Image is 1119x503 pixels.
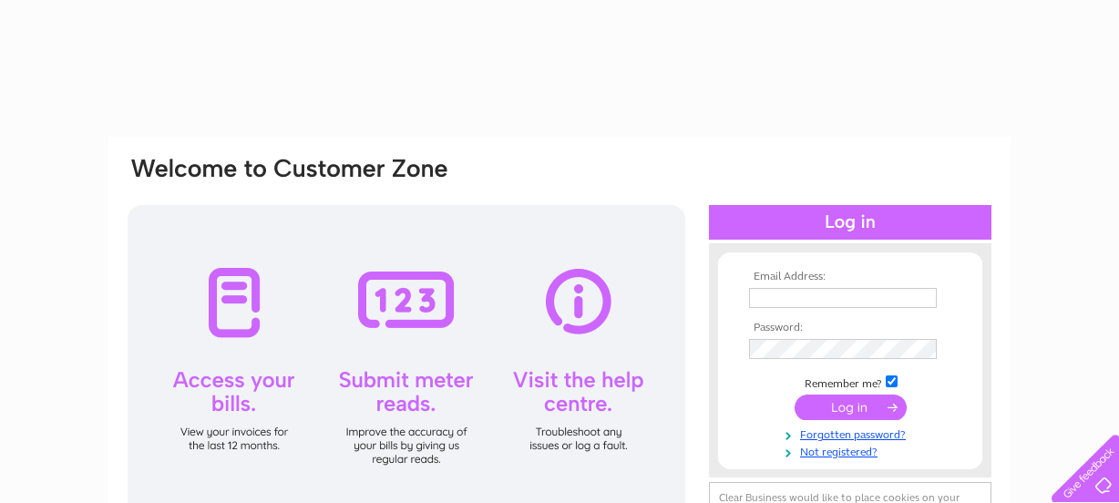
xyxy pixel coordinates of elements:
th: Password: [744,322,956,334]
th: Email Address: [744,271,956,283]
td: Remember me? [744,373,956,391]
input: Submit [795,395,907,420]
a: Not registered? [749,442,956,459]
a: Forgotten password? [749,425,956,442]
